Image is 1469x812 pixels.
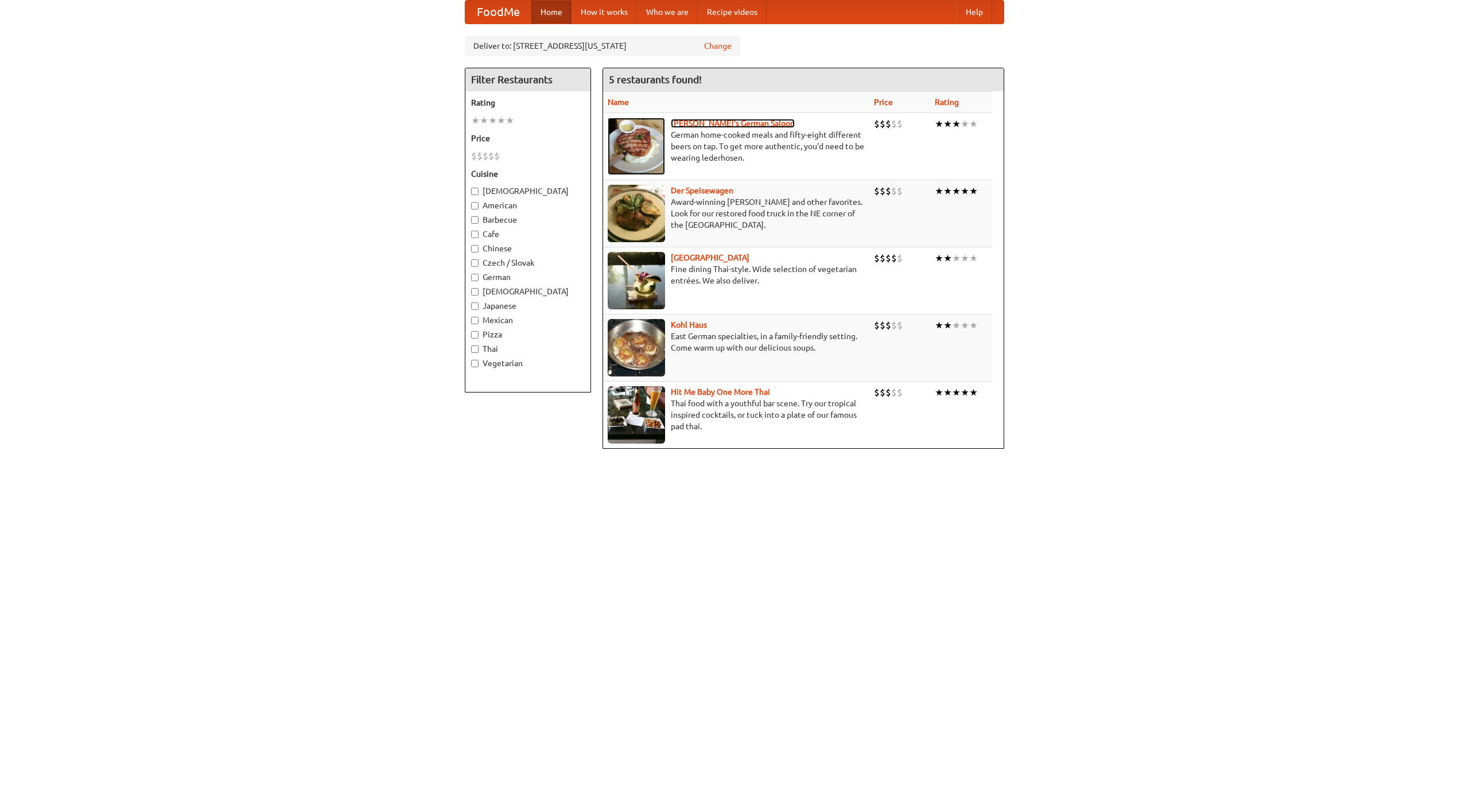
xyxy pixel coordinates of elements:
li: ★ [952,319,961,332]
li: ★ [952,386,961,399]
a: Der Speisewagen [671,186,733,195]
h4: Filter Restaurants [465,68,590,91]
label: [DEMOGRAPHIC_DATA] [471,286,585,297]
li: $ [891,386,897,399]
input: Chinese [471,245,479,252]
label: [DEMOGRAPHIC_DATA] [471,185,585,197]
a: Kohl Haus [671,320,707,329]
input: Barbecue [471,216,479,224]
li: ★ [969,319,978,332]
a: Recipe videos [698,1,767,24]
a: Who we are [637,1,698,24]
li: ★ [961,252,969,265]
input: [DEMOGRAPHIC_DATA] [471,288,479,296]
h5: Price [471,133,585,144]
li: ★ [969,118,978,130]
li: $ [874,252,880,265]
li: ★ [969,386,978,399]
li: $ [880,386,885,399]
li: $ [897,319,903,332]
li: $ [891,185,897,197]
a: Rating [935,98,959,107]
a: Home [531,1,572,24]
li: ★ [943,118,952,130]
li: $ [874,386,880,399]
a: Name [608,98,629,107]
li: $ [880,252,885,265]
li: ★ [961,118,969,130]
li: $ [874,319,880,332]
label: Cafe [471,228,585,240]
li: ★ [952,118,961,130]
li: $ [880,319,885,332]
a: [GEOGRAPHIC_DATA] [671,253,749,262]
li: ★ [952,185,961,197]
li: ★ [969,185,978,197]
li: ★ [497,114,506,127]
input: Pizza [471,331,479,339]
label: Czech / Slovak [471,257,585,269]
li: ★ [480,114,488,127]
input: German [471,274,479,281]
li: $ [880,185,885,197]
li: $ [874,185,880,197]
label: German [471,271,585,283]
label: Mexican [471,314,585,326]
li: $ [880,118,885,130]
li: $ [471,150,477,162]
a: How it works [572,1,637,24]
label: Pizza [471,329,585,340]
h5: Rating [471,97,585,108]
a: Help [957,1,992,24]
b: Hit Me Baby One More Thai [671,387,770,397]
li: $ [483,150,488,162]
a: Change [704,40,732,52]
label: Barbecue [471,214,585,226]
li: ★ [952,252,961,265]
label: Japanese [471,300,585,312]
li: $ [885,386,891,399]
a: [PERSON_NAME]'s German Saloon [671,119,795,128]
li: $ [891,252,897,265]
li: ★ [961,386,969,399]
li: ★ [935,386,943,399]
p: Fine dining Thai-style. Wide selection of vegetarian entrées. We also deliver. [608,263,865,286]
img: satay.jpg [608,252,665,309]
li: ★ [506,114,514,127]
label: Chinese [471,243,585,254]
li: $ [885,118,891,130]
p: East German specialties, in a family-friendly setting. Come warm up with our delicious soups. [608,331,865,353]
input: Mexican [471,317,479,324]
li: $ [897,185,903,197]
li: ★ [943,319,952,332]
div: Deliver to: [STREET_ADDRESS][US_STATE] [465,36,740,56]
li: ★ [471,114,480,127]
label: Vegetarian [471,358,585,369]
li: $ [897,252,903,265]
li: ★ [969,252,978,265]
li: ★ [943,386,952,399]
a: FoodMe [465,1,531,24]
li: $ [874,118,880,130]
label: American [471,200,585,211]
li: $ [488,150,494,162]
li: ★ [943,185,952,197]
li: $ [885,319,891,332]
li: ★ [935,118,943,130]
input: Czech / Slovak [471,259,479,267]
li: $ [477,150,483,162]
img: babythai.jpg [608,386,665,444]
li: ★ [935,319,943,332]
li: $ [891,118,897,130]
li: ★ [961,185,969,197]
li: $ [494,150,500,162]
li: $ [897,386,903,399]
input: [DEMOGRAPHIC_DATA] [471,188,479,195]
input: Cafe [471,231,479,238]
li: ★ [943,252,952,265]
ng-pluralize: 5 restaurants found! [609,74,702,85]
input: Vegetarian [471,360,479,367]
